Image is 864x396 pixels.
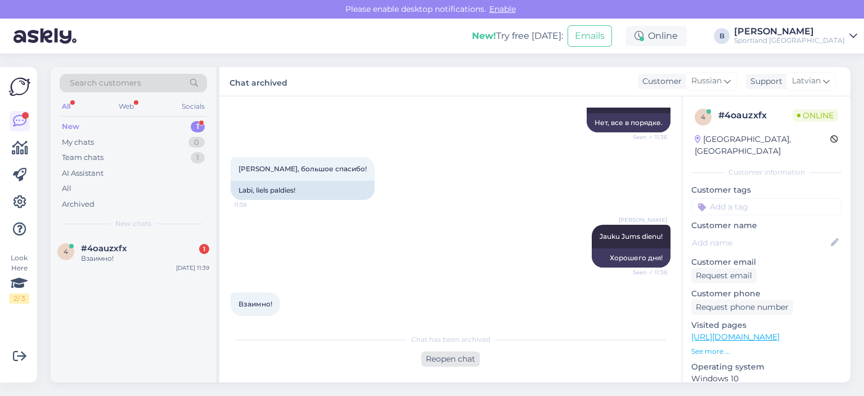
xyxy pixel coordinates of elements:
div: Web [116,99,136,114]
div: Customer information [691,167,841,177]
span: #4oauzxfx [81,243,127,253]
div: Reopen chat [421,351,480,367]
div: Try free [DATE]: [472,29,563,43]
p: See more ... [691,346,841,357]
div: Team chats [62,152,103,163]
p: Customer phone [691,288,841,300]
span: Jauku Jums dienu! [600,232,663,241]
span: Enable [486,4,519,14]
span: 4 [701,113,705,121]
span: Взаимно! [238,300,272,308]
a: [URL][DOMAIN_NAME] [691,332,780,342]
input: Add a tag [691,198,841,215]
span: 11:38 [234,201,276,209]
div: B [714,28,730,44]
div: Socials [179,99,207,114]
span: Russian [691,75,722,87]
div: # 4oauzxfx [718,109,793,122]
span: Online [793,109,838,122]
button: Emails [568,25,612,47]
div: Online [625,26,687,46]
span: 11:39 [234,317,276,325]
span: Seen ✓ 11:36 [625,133,667,141]
b: New! [472,30,496,41]
div: All [60,99,73,114]
div: [DATE] 11:39 [176,264,209,272]
div: Нет, все в порядке. [587,113,670,132]
label: Chat archived [229,74,287,89]
div: 0 [188,137,205,148]
span: Latvian [792,75,821,87]
span: 4 [64,247,68,256]
div: 1 [191,121,205,132]
div: 1 [199,244,209,254]
div: My chats [62,137,94,148]
span: [PERSON_NAME] [619,216,667,224]
div: All [62,183,71,194]
div: Customer [638,75,682,87]
div: Request phone number [691,300,793,315]
p: Visited pages [691,319,841,331]
div: New [62,121,79,132]
span: [PERSON_NAME], большое спасибо! [238,164,367,173]
span: Chat has been archived [411,335,490,345]
p: Customer email [691,256,841,268]
p: Operating system [691,361,841,373]
div: [GEOGRAPHIC_DATA], [GEOGRAPHIC_DATA] [695,134,830,157]
p: Customer tags [691,184,841,196]
div: Хорошего дня! [592,248,670,268]
div: 2 / 3 [9,293,29,304]
div: Archived [62,199,94,210]
div: Look Here [9,253,29,304]
div: Labi, liels paldies! [231,181,375,200]
div: Взаимно! [81,253,209,264]
div: 1 [191,152,205,163]
div: Support [746,75,782,87]
div: Sportland [GEOGRAPHIC_DATA] [734,36,845,45]
div: Request email [691,268,757,283]
p: Customer name [691,220,841,232]
p: Windows 10 [691,373,841,385]
input: Add name [692,237,829,249]
span: New chats [115,219,151,229]
a: [PERSON_NAME]Sportland [GEOGRAPHIC_DATA] [734,27,857,45]
div: AI Assistant [62,168,103,179]
span: Search customers [70,77,141,89]
span: Seen ✓ 11:38 [625,268,667,277]
div: [PERSON_NAME] [734,27,845,36]
img: Askly Logo [9,76,30,97]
